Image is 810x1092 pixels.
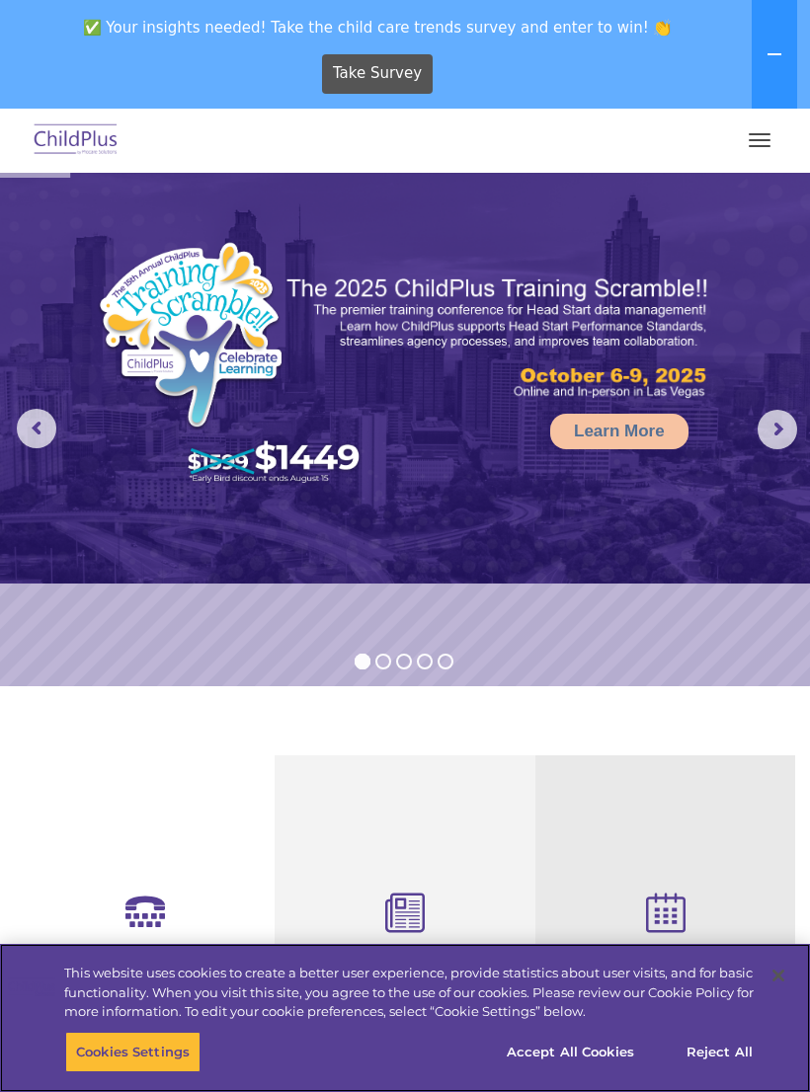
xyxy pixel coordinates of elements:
[8,8,748,46] span: ✅ Your insights needed! Take the child care trends survey and enter to win! 👏
[322,54,434,94] a: Take Survey
[64,964,754,1022] div: This website uses cookies to create a better user experience, provide statistics about user visit...
[757,954,800,997] button: Close
[550,414,688,449] a: Learn More
[658,1031,781,1072] button: Reject All
[30,117,122,164] img: ChildPlus by Procare Solutions
[65,1031,201,1072] button: Cookies Settings
[333,56,422,91] span: Take Survey
[496,1031,645,1072] button: Accept All Cookies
